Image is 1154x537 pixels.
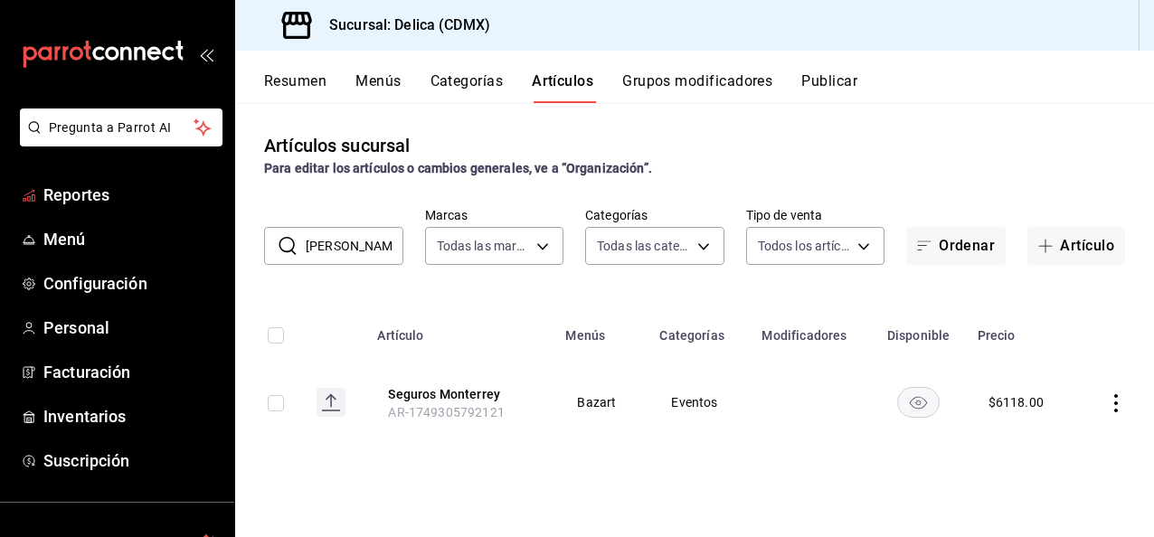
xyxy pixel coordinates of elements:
[532,72,593,103] button: Artículos
[355,72,401,103] button: Menús
[388,405,504,419] span: AR-1749305792121
[43,227,220,251] span: Menú
[577,396,626,409] span: Bazart
[13,131,222,150] a: Pregunta a Parrot AI
[585,209,724,221] label: Categorías
[43,448,220,473] span: Suscripción
[758,237,852,255] span: Todos los artículos
[897,387,940,418] button: availability-product
[43,183,220,207] span: Reportes
[306,228,403,264] input: Buscar artículo
[264,132,410,159] div: Artículos sucursal
[622,72,772,103] button: Grupos modificadores
[671,396,728,409] span: Eventos
[264,72,1154,103] div: navigation tabs
[746,209,885,221] label: Tipo de venta
[1107,394,1125,412] button: actions
[425,209,564,221] label: Marcas
[43,271,220,296] span: Configuración
[430,72,504,103] button: Categorías
[801,72,857,103] button: Publicar
[264,72,326,103] button: Resumen
[597,237,691,255] span: Todas las categorías, Sin categoría
[43,404,220,429] span: Inventarios
[20,108,222,146] button: Pregunta a Parrot AI
[199,47,213,61] button: open_drawer_menu
[988,393,1044,411] div: $ 6118.00
[751,301,870,359] th: Modificadores
[648,301,751,359] th: Categorías
[49,118,194,137] span: Pregunta a Parrot AI
[906,227,1006,265] button: Ordenar
[43,360,220,384] span: Facturación
[437,237,531,255] span: Todas las marcas, Sin marca
[967,301,1077,359] th: Precio
[388,385,533,403] button: edit-product-location
[366,301,554,359] th: Artículo
[315,14,490,36] h3: Sucursal: Delica (CDMX)
[1027,227,1125,265] button: Artículo
[554,301,648,359] th: Menús
[43,316,220,340] span: Personal
[264,161,652,175] strong: Para editar los artículos o cambios generales, ve a “Organización”.
[870,301,966,359] th: Disponible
